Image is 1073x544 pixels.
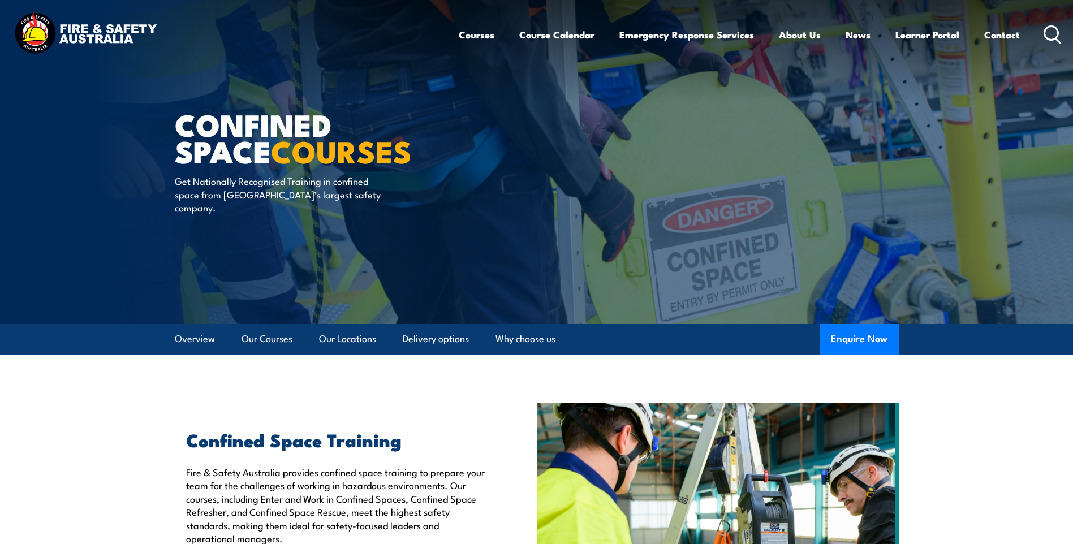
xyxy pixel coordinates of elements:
h2: Confined Space Training [186,431,485,447]
a: Delivery options [403,324,469,354]
a: Courses [459,20,494,50]
a: Overview [175,324,215,354]
strong: COURSES [271,127,412,174]
a: About Us [779,20,821,50]
p: Get Nationally Recognised Training in confined space from [GEOGRAPHIC_DATA]’s largest safety comp... [175,174,381,214]
a: Why choose us [495,324,555,354]
a: Contact [984,20,1020,50]
button: Enquire Now [820,324,899,355]
a: Our Locations [319,324,376,354]
a: Emergency Response Services [619,20,754,50]
a: News [846,20,871,50]
h1: Confined Space [175,111,454,163]
a: Course Calendar [519,20,594,50]
a: Learner Portal [895,20,959,50]
a: Our Courses [242,324,292,354]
